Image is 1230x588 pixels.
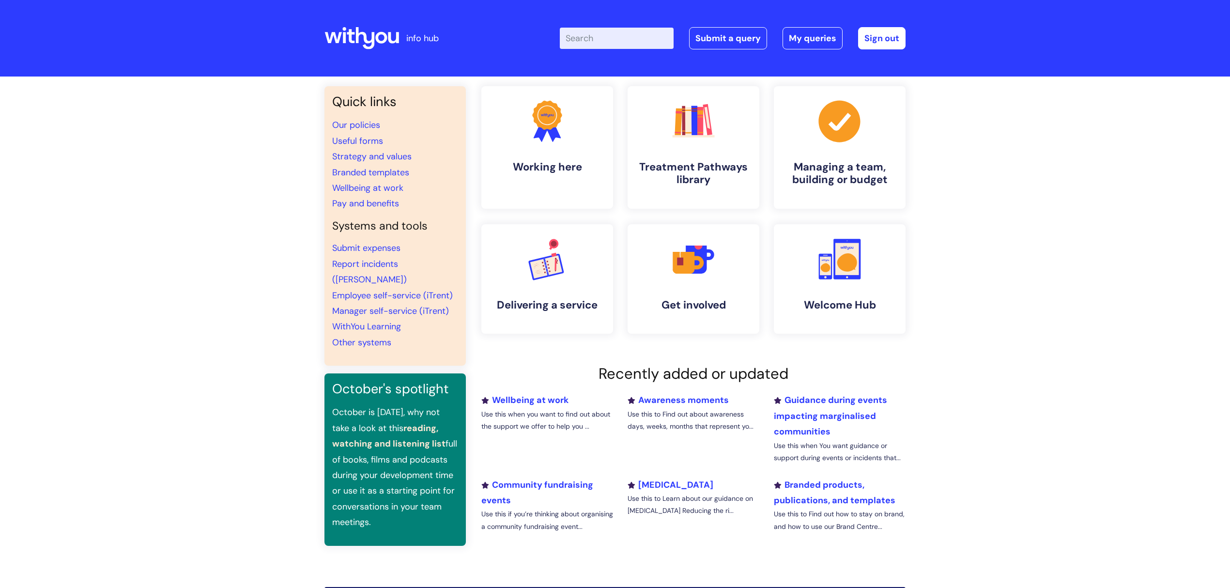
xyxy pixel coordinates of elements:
a: Manager self-service (iTrent) [332,305,449,317]
a: Sign out [858,27,906,49]
a: Wellbeing at work [481,394,569,406]
p: Use this when you want to find out about the support we offer to help you ... [481,408,613,433]
a: Guidance during events impacting marginalised communities [774,394,887,437]
a: Managing a team, building or budget [774,86,906,209]
p: Use this if you’re thinking about organising a community fundraising event... [481,508,613,532]
a: Report incidents ([PERSON_NAME]) [332,258,407,285]
a: [MEDICAL_DATA] [628,479,713,491]
h4: Managing a team, building or budget [782,161,898,186]
a: Other systems [332,337,391,348]
a: Submit expenses [332,242,400,254]
p: info hub [406,31,439,46]
a: Wellbeing at work [332,182,403,194]
h4: Welcome Hub [782,299,898,311]
a: Working here [481,86,613,209]
a: Get involved [628,224,759,334]
a: Submit a query [689,27,767,49]
h4: Working here [489,161,605,173]
h2: Recently added or updated [481,365,906,383]
h4: Treatment Pathways library [635,161,752,186]
p: Use this to Find out about awareness days, weeks, months that represent yo... [628,408,759,433]
a: Community fundraising events [481,479,593,506]
a: Pay and benefits [332,198,399,209]
a: Strategy and values [332,151,412,162]
h3: October's spotlight [332,381,458,397]
p: Use this when You want guidance or support during events or incidents that... [774,440,906,464]
a: Treatment Pathways library [628,86,759,209]
h4: Systems and tools [332,219,458,233]
a: WithYou Learning [332,321,401,332]
a: Useful forms [332,135,383,147]
p: Use this to Learn about our guidance on [MEDICAL_DATA] Reducing the ri... [628,493,759,517]
h4: Get involved [635,299,752,311]
a: Employee self-service (iTrent) [332,290,453,301]
p: October is [DATE], why not take a look at this full of books, films and podcasts during your deve... [332,404,458,530]
a: My queries [783,27,843,49]
h3: Quick links [332,94,458,109]
a: Branded products, publications, and templates [774,479,895,506]
input: Search [560,28,674,49]
a: Welcome Hub [774,224,906,334]
a: Awareness moments [628,394,729,406]
a: Our policies [332,119,380,131]
p: Use this to Find out how to stay on brand, and how to use our Brand Centre... [774,508,906,532]
a: Branded templates [332,167,409,178]
a: Delivering a service [481,224,613,334]
div: | - [560,27,906,49]
h4: Delivering a service [489,299,605,311]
